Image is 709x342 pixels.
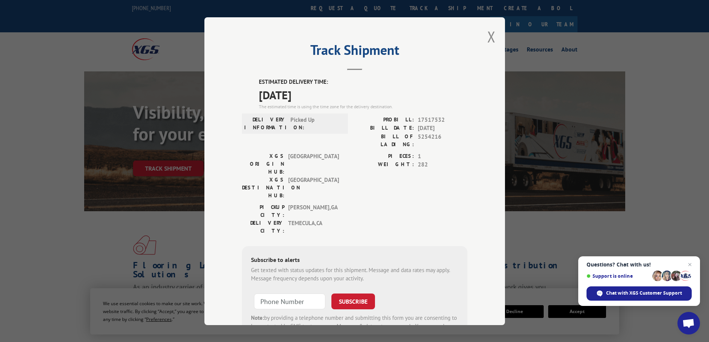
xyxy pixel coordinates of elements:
label: DELIVERY CITY: [242,219,284,235]
span: [GEOGRAPHIC_DATA] [288,176,339,199]
span: [DATE] [259,86,467,103]
span: [GEOGRAPHIC_DATA] [288,152,339,176]
label: ESTIMATED DELIVERY TIME: [259,78,467,86]
label: WEIGHT: [355,160,414,169]
label: BILL DATE: [355,124,414,133]
span: [DATE] [418,124,467,133]
span: Support is online [587,273,650,279]
span: Chat with XGS Customer Support [606,290,682,297]
span: Picked Up [290,115,341,131]
strong: Note: [251,314,264,321]
span: 17517532 [418,115,467,124]
span: 282 [418,160,467,169]
button: Close modal [487,27,496,47]
div: by providing a telephone number and submitting this form you are consenting to be contacted by SM... [251,313,458,339]
label: BILL OF LADING: [355,132,414,148]
button: SUBSCRIBE [331,293,375,309]
span: 1 [418,152,467,160]
div: Chat with XGS Customer Support [587,286,692,301]
input: Phone Number [254,293,325,309]
label: PROBILL: [355,115,414,124]
span: Questions? Chat with us! [587,262,692,268]
span: [PERSON_NAME] , GA [288,203,339,219]
span: 5254216 [418,132,467,148]
span: Close chat [685,260,694,269]
label: XGS ORIGIN HUB: [242,152,284,176]
label: XGS DESTINATION HUB: [242,176,284,199]
label: DELIVERY INFORMATION: [244,115,287,131]
label: PICKUP CITY: [242,203,284,219]
div: Get texted with status updates for this shipment. Message and data rates may apply. Message frequ... [251,266,458,283]
label: PIECES: [355,152,414,160]
span: TEMECULA , CA [288,219,339,235]
h2: Track Shipment [242,45,467,59]
div: Open chat [677,312,700,334]
div: Subscribe to alerts [251,255,458,266]
div: The estimated time is using the time zone for the delivery destination. [259,103,467,110]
